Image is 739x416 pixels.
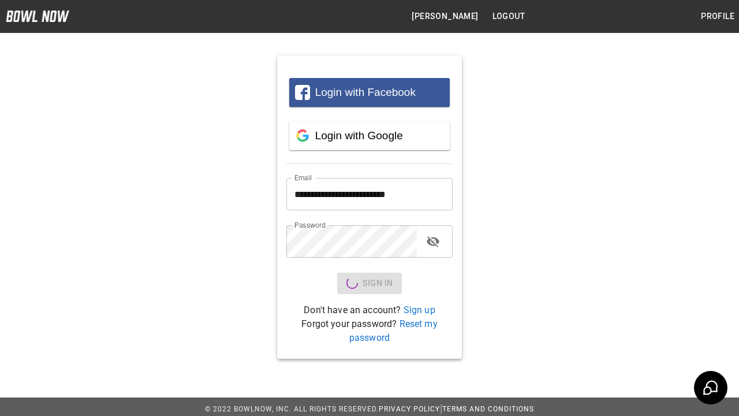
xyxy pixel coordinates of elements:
[379,405,440,413] a: Privacy Policy
[349,318,438,343] a: Reset my password
[442,405,534,413] a: Terms and Conditions
[315,129,403,142] span: Login with Google
[315,86,416,98] span: Login with Facebook
[696,6,739,27] button: Profile
[6,10,69,22] img: logo
[205,405,379,413] span: © 2022 BowlNow, Inc. All Rights Reserved.
[488,6,529,27] button: Logout
[404,304,435,315] a: Sign up
[286,303,453,317] p: Don't have an account?
[289,78,450,107] button: Login with Facebook
[289,121,450,150] button: Login with Google
[421,230,445,253] button: toggle password visibility
[407,6,483,27] button: [PERSON_NAME]
[286,317,453,345] p: Forgot your password?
